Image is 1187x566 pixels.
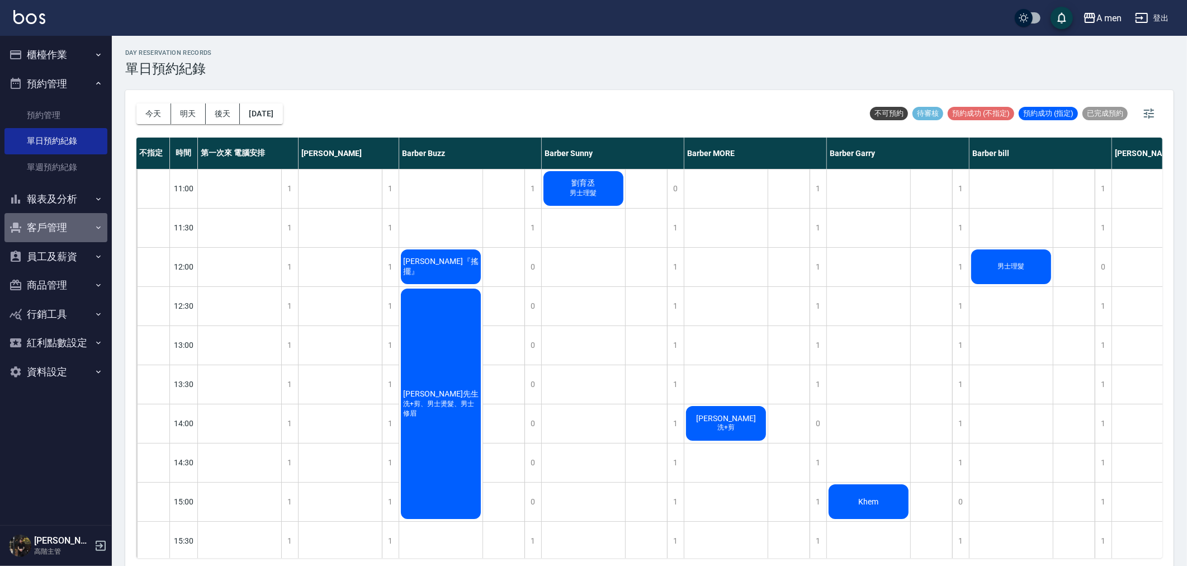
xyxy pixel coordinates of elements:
[1082,109,1128,119] span: 已完成預約
[667,287,684,326] div: 1
[667,326,684,365] div: 1
[281,209,298,247] div: 1
[13,10,45,24] img: Logo
[170,247,198,286] div: 12:00
[952,248,969,286] div: 1
[136,103,171,124] button: 今天
[810,365,826,404] div: 1
[694,414,758,423] span: [PERSON_NAME]
[170,443,198,482] div: 14:30
[952,169,969,208] div: 1
[996,262,1027,271] span: 男士理髮
[524,209,541,247] div: 1
[299,138,399,169] div: [PERSON_NAME]
[4,357,107,386] button: 資料設定
[382,404,399,443] div: 1
[912,109,943,119] span: 待審核
[667,404,684,443] div: 1
[952,287,969,326] div: 1
[810,483,826,521] div: 1
[281,483,298,521] div: 1
[667,522,684,560] div: 1
[568,188,599,198] span: 男士理髮
[281,248,298,286] div: 1
[382,365,399,404] div: 1
[401,389,481,399] span: [PERSON_NAME]先生
[382,522,399,560] div: 1
[170,169,198,208] div: 11:00
[870,109,908,119] span: 不可預約
[382,209,399,247] div: 1
[401,399,481,418] span: 洗+剪、男士燙髮、男士修眉
[34,546,91,556] p: 高階主管
[667,169,684,208] div: 0
[667,365,684,404] div: 1
[810,169,826,208] div: 1
[170,521,198,560] div: 15:30
[1095,483,1112,521] div: 1
[4,213,107,242] button: 客戶管理
[1051,7,1073,29] button: save
[281,522,298,560] div: 1
[952,522,969,560] div: 1
[827,138,970,169] div: Barber Garry
[136,138,170,169] div: 不指定
[240,103,282,124] button: [DATE]
[281,404,298,443] div: 1
[4,128,107,154] a: 單日預約紀錄
[810,326,826,365] div: 1
[1095,365,1112,404] div: 1
[399,138,542,169] div: Barber Buzz
[524,169,541,208] div: 1
[4,102,107,128] a: 預約管理
[570,178,598,188] span: 劉育丞
[524,248,541,286] div: 0
[382,287,399,326] div: 1
[170,208,198,247] div: 11:30
[1096,11,1122,25] div: A men
[1079,7,1126,30] button: A men
[170,138,198,169] div: 時間
[125,61,212,77] h3: 單日預約紀錄
[4,69,107,98] button: 預約管理
[810,444,826,482] div: 1
[4,185,107,214] button: 報表及分析
[281,169,298,208] div: 1
[206,103,240,124] button: 後天
[810,287,826,326] div: 1
[684,138,827,169] div: Barber MORE
[524,522,541,560] div: 1
[1095,209,1112,247] div: 1
[952,404,969,443] div: 1
[524,444,541,482] div: 0
[382,326,399,365] div: 1
[281,326,298,365] div: 1
[281,287,298,326] div: 1
[1095,444,1112,482] div: 1
[952,209,969,247] div: 1
[948,109,1014,119] span: 預約成功 (不指定)
[667,444,684,482] div: 1
[524,326,541,365] div: 0
[382,444,399,482] div: 1
[171,103,206,124] button: 明天
[4,328,107,357] button: 紅利點數設定
[667,483,684,521] div: 1
[524,404,541,443] div: 0
[667,209,684,247] div: 1
[401,257,481,277] span: [PERSON_NAME]『搖擺』
[667,248,684,286] div: 1
[4,300,107,329] button: 行銷工具
[4,271,107,300] button: 商品管理
[9,535,31,557] img: Person
[810,522,826,560] div: 1
[524,365,541,404] div: 0
[952,326,969,365] div: 1
[810,404,826,443] div: 0
[170,326,198,365] div: 13:00
[1131,8,1174,29] button: 登出
[952,483,969,521] div: 0
[1095,404,1112,443] div: 1
[170,482,198,521] div: 15:00
[4,40,107,69] button: 櫃檯作業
